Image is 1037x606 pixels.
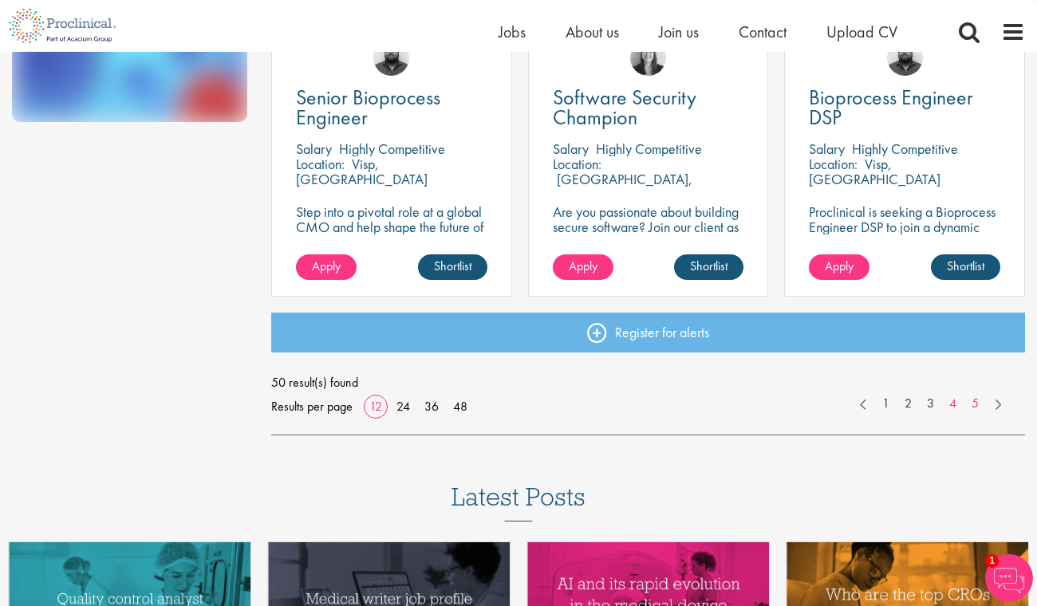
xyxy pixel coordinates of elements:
a: Shortlist [418,254,487,280]
img: Chatbot [985,554,1033,602]
a: 24 [391,398,416,415]
a: Upload CV [826,22,897,42]
a: 5 [964,395,987,413]
p: Are you passionate about building secure software? Join our client as a Software Security Champio... [553,204,744,295]
a: Shortlist [674,254,743,280]
a: 12 [364,398,388,415]
a: About us [566,22,619,42]
span: Results per page [271,395,353,419]
p: Highly Competitive [852,140,958,158]
h3: Latest Posts [451,483,586,521]
span: Salary [553,140,589,158]
span: Location: [809,155,858,173]
span: 1 [985,554,999,568]
span: Bioprocess Engineer DSP [809,84,973,131]
a: Apply [809,254,869,280]
img: Ashley Bennett [887,40,923,76]
img: Mia Kellerman [630,40,666,76]
a: Contact [739,22,787,42]
span: 50 result(s) found [271,371,1025,395]
span: Apply [312,258,341,274]
a: Apply [553,254,613,280]
p: Visp, [GEOGRAPHIC_DATA] [296,155,428,188]
img: Ashley Bennett [373,40,409,76]
p: Proclinical is seeking a Bioprocess Engineer DSP to join a dynamic team for a contract role. [809,204,1000,250]
span: Salary [296,140,332,158]
a: 1 [874,395,897,413]
span: Apply [825,258,854,274]
p: [GEOGRAPHIC_DATA], [GEOGRAPHIC_DATA] [553,170,692,203]
p: Step into a pivotal role at a global CMO and help shape the future of healthcare manufacturing. [296,204,487,250]
a: Software Security Champion [553,88,744,128]
span: Location: [553,155,601,173]
a: Shortlist [931,254,1000,280]
a: 2 [897,395,920,413]
a: 3 [919,395,942,413]
a: Join us [659,22,699,42]
a: 4 [941,395,964,413]
span: Software Security Champion [553,84,696,131]
a: Senior Bioprocess Engineer [296,88,487,128]
span: Location: [296,155,345,173]
a: 48 [448,398,473,415]
a: 36 [419,398,444,415]
a: Bioprocess Engineer DSP [809,88,1000,128]
a: Jobs [499,22,526,42]
a: Register for alerts [271,313,1025,352]
p: Highly Competitive [339,140,445,158]
span: Senior Bioprocess Engineer [296,84,440,131]
span: Salary [809,140,845,158]
a: Apply [296,254,357,280]
p: Highly Competitive [596,140,702,158]
span: Apply [569,258,597,274]
p: Visp, [GEOGRAPHIC_DATA] [809,155,940,188]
